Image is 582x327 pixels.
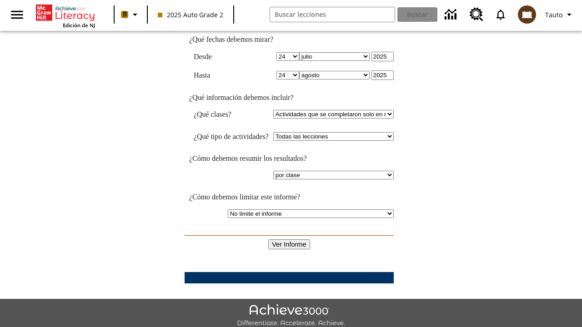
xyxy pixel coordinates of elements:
span: 2025 Auto Grade 2 [158,10,223,20]
td: ¿Qué información debemos incluir? [185,94,394,102]
a: Centro de recursos, Se abrirá en una pestaña nueva. [464,2,489,27]
img: avatar image [518,5,536,24]
input: Buscar campo [270,7,395,22]
span: Tauto [545,10,562,20]
div: Portada [36,3,95,29]
button: Perfil/Configuración [542,6,578,23]
td: ¿Qué clases? [194,110,269,119]
td: ¿Qué tipo de actividades? [194,132,269,141]
a: Notificaciones [489,3,512,26]
button: Boost El color de la clase es anaranjado claro. Cambiar el color de la clase. [117,6,144,23]
button: Escoja un nuevo avatar [512,3,542,26]
td: Desde [194,52,269,61]
span: Edición de NJ [63,22,95,29]
span: B [123,9,127,20]
button: Abrir el menú lateral [4,1,30,28]
input: Ver Informe [268,239,310,249]
td: ¿Qué fechas debemos mirar? [185,35,394,44]
td: Hasta [194,70,269,80]
td: ¿Cómo debemos limitar este informe? [185,193,394,201]
a: Centro de información [439,2,464,27]
td: ¿Cómo debemos resumir los resultados? [185,154,394,163]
